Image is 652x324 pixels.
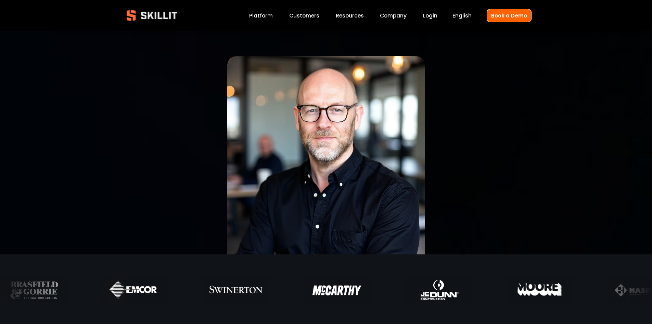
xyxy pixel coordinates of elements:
[249,11,273,20] a: Platform
[121,5,183,26] img: Skillit
[289,11,319,20] a: Customers
[336,11,364,20] a: folder dropdown
[487,9,532,22] a: Book a Demo
[452,11,472,20] div: language picker
[380,11,407,20] a: Company
[423,11,437,20] a: Login
[336,12,364,20] span: Resources
[452,12,472,20] span: English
